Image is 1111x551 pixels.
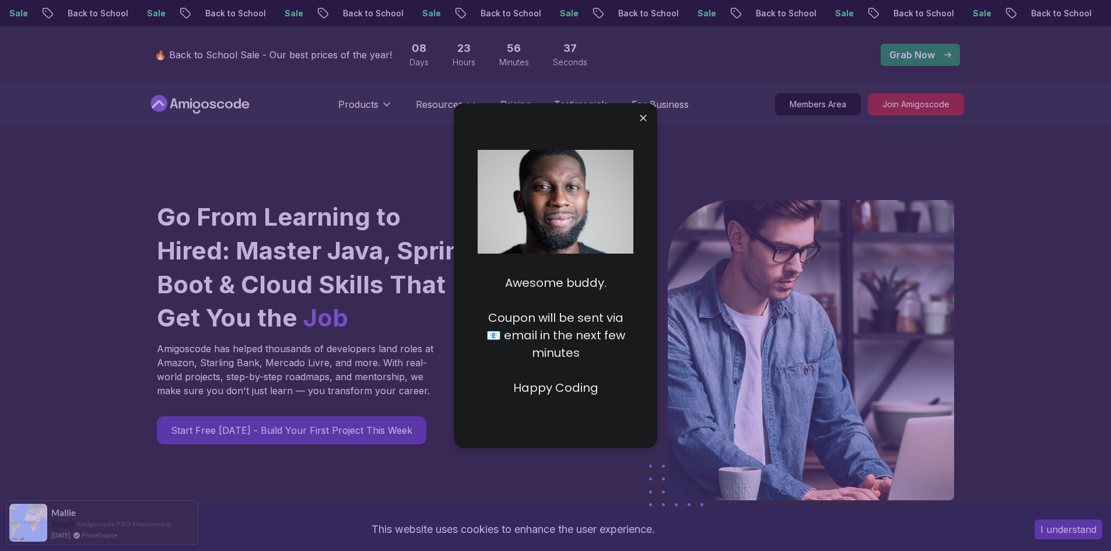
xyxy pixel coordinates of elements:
[959,8,996,19] p: Sale
[409,57,429,68] span: Days
[408,8,446,19] p: Sale
[54,8,133,19] p: Back to School
[668,200,954,500] img: hero
[554,97,608,111] a: Testimonials
[563,40,577,57] span: 37 Seconds
[453,57,475,68] span: Hours
[889,48,935,62] p: Grab Now
[76,520,171,528] a: Amigoscode PRO Membership
[632,97,689,111] a: For Business
[553,57,587,68] span: Seconds
[416,97,463,111] p: Resources
[821,8,858,19] p: Sale
[1035,520,1102,539] button: Accept cookies
[776,94,860,115] p: Members Area
[303,303,348,332] span: Job
[507,40,521,57] span: 56 Minutes
[416,97,477,121] button: Resources
[868,94,963,115] p: Join Amigoscode
[467,8,546,19] p: Back to School
[412,40,426,57] span: 8 Days
[742,8,821,19] p: Back to School
[133,8,170,19] p: Sale
[155,48,392,62] p: 🔥 Back to School Sale - Our best prices of the year!
[157,200,478,335] h1: Go From Learning to Hired: Master Java, Spring Boot & Cloud Skills That Get You the
[500,97,531,111] a: Pricing
[604,8,684,19] p: Back to School
[546,8,583,19] p: Sale
[457,40,471,57] span: 23 Hours
[51,530,70,540] span: [DATE]
[51,519,75,528] span: Bought
[51,508,76,518] span: Mallie
[191,8,271,19] p: Back to School
[82,530,118,540] a: ProveSource
[338,97,392,121] button: Products
[868,93,964,115] a: Join Amigoscode
[879,8,959,19] p: Back to School
[9,504,47,542] img: provesource social proof notification image
[338,97,378,111] p: Products
[499,57,529,68] span: Minutes
[9,517,1017,542] div: This website uses cookies to enhance the user experience.
[271,8,308,19] p: Sale
[684,8,721,19] p: Sale
[775,93,861,115] a: Members Area
[329,8,408,19] p: Back to School
[1017,8,1096,19] p: Back to School
[157,416,426,444] a: Start Free [DATE] - Build Your First Project This Week
[157,342,437,398] p: Amigoscode has helped thousands of developers land roles at Amazon, Starling Bank, Mercado Livre,...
